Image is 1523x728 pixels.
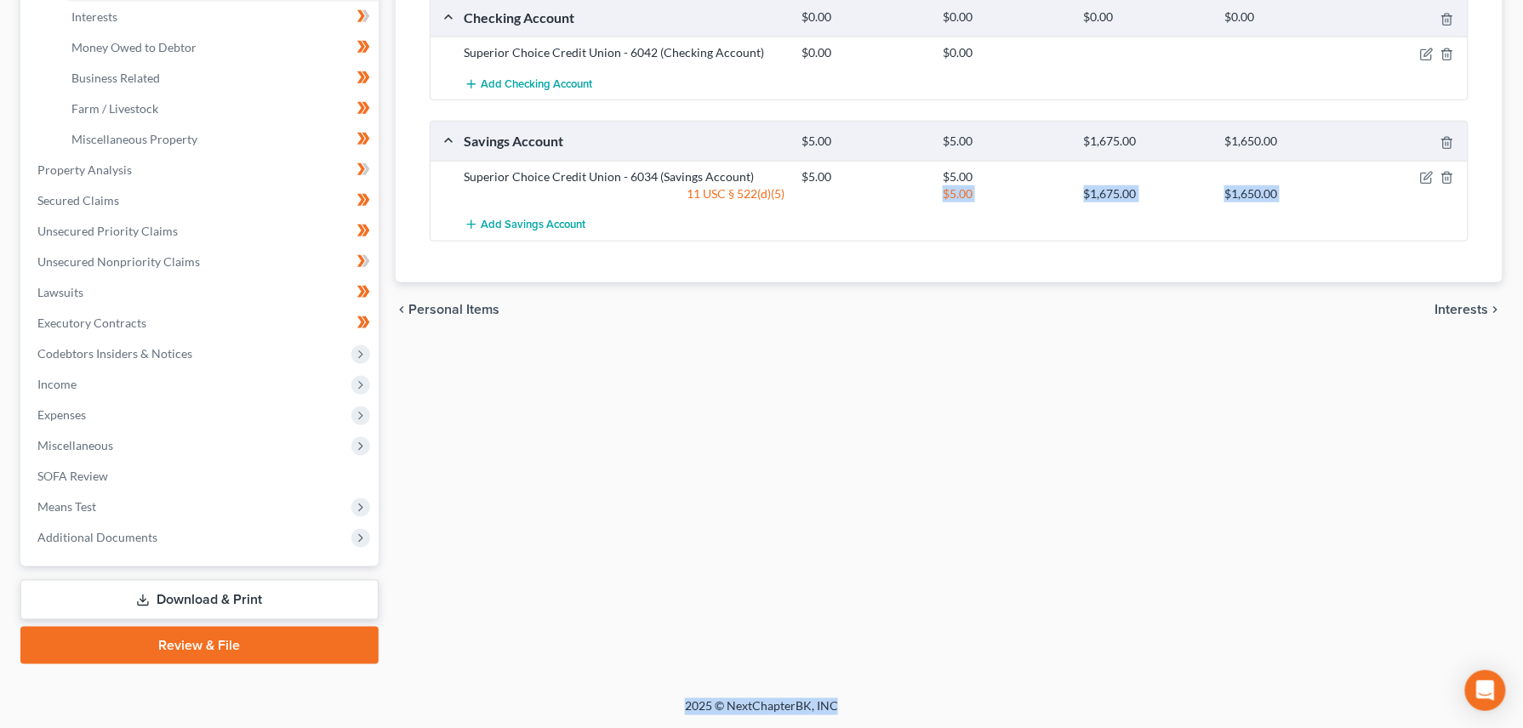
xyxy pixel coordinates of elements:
div: $1,675.00 [1075,134,1216,150]
div: 11 USC § 522(d)(5) [456,185,794,202]
div: $0.00 [794,44,934,61]
div: $5.00 [934,185,1075,202]
span: Add Checking Account [482,77,593,91]
span: Add Savings Account [482,218,586,231]
a: Executory Contracts [24,308,379,338]
div: Superior Choice Credit Union - 6034 (Savings Account) [456,168,794,185]
span: Property Analysis [37,162,132,177]
a: Miscellaneous Property [58,124,379,155]
span: Farm / Livestock [71,101,158,116]
button: chevron_left Personal Items [396,303,500,316]
div: $0.00 [934,9,1075,26]
div: $1,650.00 [1216,134,1356,150]
div: $5.00 [794,134,934,150]
span: Interests [1435,303,1489,316]
span: Unsecured Priority Claims [37,224,178,238]
div: $5.00 [934,134,1075,150]
a: Download & Print [20,580,379,620]
i: chevron_left [396,303,409,316]
a: Business Related [58,63,379,94]
div: $0.00 [794,9,934,26]
i: chevron_right [1489,303,1503,316]
div: $5.00 [794,168,934,185]
span: Business Related [71,71,160,85]
button: Interests chevron_right [1435,303,1503,316]
button: Add Checking Account [465,68,593,100]
a: Lawsuits [24,277,379,308]
a: Secured Claims [24,185,379,216]
div: Open Intercom Messenger [1465,670,1506,711]
span: SOFA Review [37,469,108,483]
a: Money Owed to Debtor [58,32,379,63]
span: Expenses [37,407,86,422]
span: Executory Contracts [37,316,146,330]
div: $1,650.00 [1216,185,1356,202]
a: Review & File [20,627,379,664]
span: Personal Items [409,303,500,316]
a: SOFA Review [24,461,379,492]
span: Lawsuits [37,285,83,299]
span: Income [37,377,77,391]
a: Interests [58,2,379,32]
a: Unsecured Nonpriority Claims [24,247,379,277]
div: Superior Choice Credit Union - 6042 (Checking Account) [456,44,794,61]
div: Checking Account [456,9,794,26]
div: $5.00 [934,168,1075,185]
span: Codebtors Insiders & Notices [37,346,192,361]
a: Unsecured Priority Claims [24,216,379,247]
a: Farm / Livestock [58,94,379,124]
div: Savings Account [456,132,794,150]
span: Means Test [37,499,96,514]
a: Property Analysis [24,155,379,185]
div: $1,675.00 [1075,185,1216,202]
div: $0.00 [1075,9,1216,26]
span: Miscellaneous Property [71,132,197,146]
span: Money Owed to Debtor [71,40,197,54]
div: $0.00 [1216,9,1356,26]
span: Miscellaneous [37,438,113,452]
span: Additional Documents [37,530,157,544]
span: Unsecured Nonpriority Claims [37,254,200,269]
span: Secured Claims [37,193,119,208]
span: Interests [71,9,117,24]
div: $0.00 [934,44,1075,61]
button: Add Savings Account [465,209,586,241]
